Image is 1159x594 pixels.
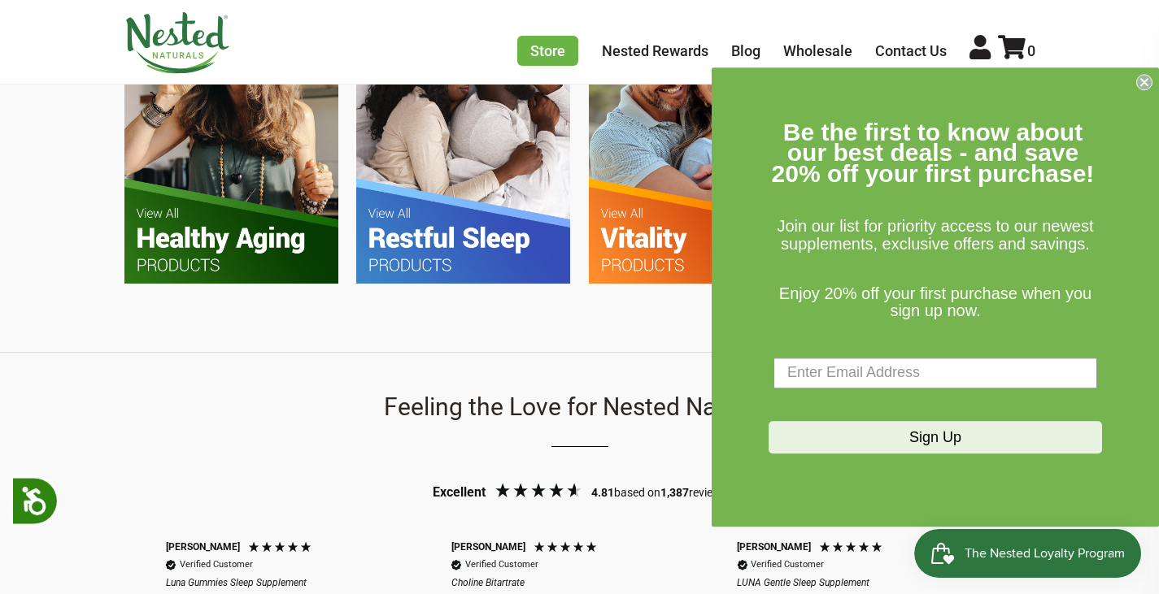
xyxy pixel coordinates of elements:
div: Excellent [433,483,486,501]
iframe: Button to open loyalty program pop-up [914,529,1143,578]
em: LUNA Gentle Sleep Supplement [737,576,993,590]
span: Be the first to know about our best deals - and save 20% off your first purchase! [772,119,1095,187]
div: [PERSON_NAME] [166,540,240,554]
div: [PERSON_NAME] [451,540,525,554]
span: 1,387 [660,486,689,499]
a: 0 [998,42,1035,59]
div: [PERSON_NAME] [737,540,811,554]
div: based on [591,485,660,501]
div: 5 Stars [247,540,316,557]
input: Enter Email Address [773,358,1097,388]
div: Verified Customer [465,558,538,570]
div: FLYOUT Form [712,67,1159,527]
span: 4.81 [591,486,614,499]
span: Enjoy 20% off your first purchase when you sign up now. [779,284,1091,320]
div: Verified Customer [751,558,824,570]
a: Store [517,36,578,66]
em: Choline Bitartrate [451,576,708,590]
a: Contact Us [875,42,947,59]
div: Verified Customer [180,558,253,570]
span: 0 [1027,42,1035,59]
button: Sign Up [769,421,1102,453]
div: 5 Stars [533,540,602,557]
div: 5 Stars [818,540,887,557]
div: reviews [660,485,727,501]
a: Blog [731,42,760,59]
div: 4.81 Stars [490,481,587,503]
span: Join our list for priority access to our newest supplements, exclusive offers and savings. [777,218,1093,254]
img: Nested Naturals [124,12,230,74]
a: Wholesale [783,42,852,59]
button: Close dialog [1136,74,1152,90]
em: Luna Gummies Sleep Supplement [166,576,422,590]
a: Nested Rewards [602,42,708,59]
